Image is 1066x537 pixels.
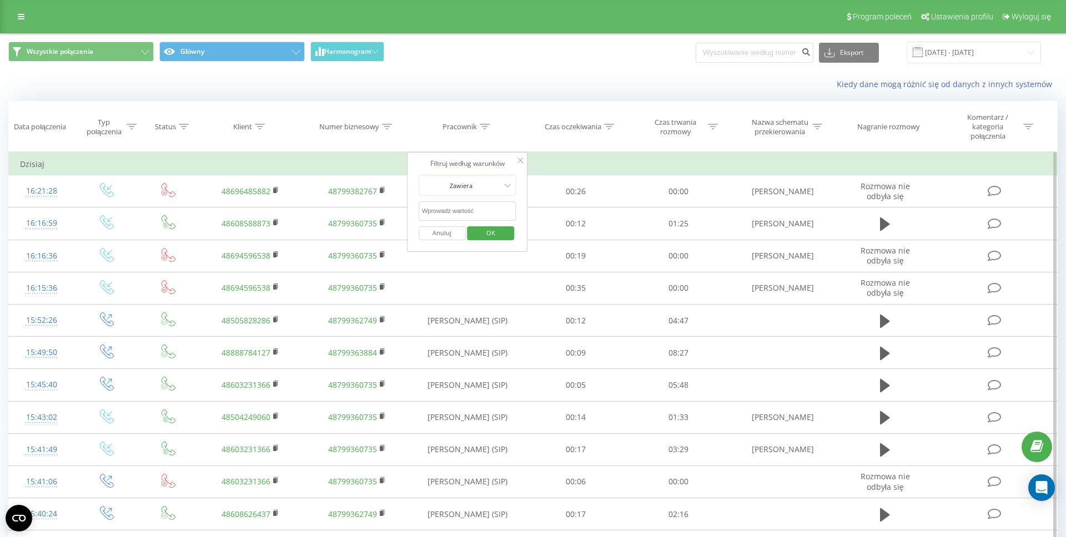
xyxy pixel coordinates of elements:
[861,245,910,266] span: Rozmowa nie odbyła się
[20,503,63,525] div: 15:40:24
[6,505,32,531] button: Open CMP widget
[956,113,1020,141] div: Komentarz / kategoria połączenia
[730,207,836,240] td: [PERSON_NAME]
[222,509,270,519] a: 48608626437
[328,347,377,358] a: 48799363884
[20,407,63,428] div: 15:43:02
[222,218,270,229] a: 48608588873
[20,245,63,267] div: 16:16:36
[861,181,910,201] span: Rozmowa nie odbyła się
[20,342,63,363] div: 15:49:50
[627,272,729,304] td: 00:00
[328,186,377,196] a: 48799382767
[155,122,176,131] div: Status
[750,118,809,136] div: Nazwa schematu przekierowania
[627,240,729,272] td: 00:00
[84,118,124,136] div: Typ połączenia
[222,379,270,390] a: 48603231366
[525,240,627,272] td: 00:19
[410,465,525,498] td: [PERSON_NAME] (SIP)
[467,226,515,240] button: OK
[410,369,525,401] td: [PERSON_NAME] (SIP)
[222,412,270,422] a: 48504249060
[328,315,377,326] a: 48799362749
[410,337,525,369] td: [PERSON_NAME] (SIP)
[328,509,377,519] a: 48799362749
[233,122,252,131] div: Klient
[222,444,270,454] a: 48603231366
[819,43,879,63] button: Eksport
[730,272,836,304] td: [PERSON_NAME]
[159,42,305,62] button: Główny
[525,498,627,530] td: 00:17
[443,122,477,131] div: Pracownik
[525,337,627,369] td: 00:09
[627,369,729,401] td: 05:48
[20,374,63,396] div: 15:45:40
[328,282,377,293] a: 48799360735
[20,310,63,331] div: 15:52:26
[857,122,920,131] div: Nagranie rozmowy
[627,337,729,369] td: 08:27
[627,401,729,433] td: 01:33
[696,43,813,63] input: Wyszukiwanie według numeru
[525,369,627,401] td: 00:05
[730,175,836,207] td: [PERSON_NAME]
[861,277,910,298] span: Rozmowa nie odbyła się
[475,224,506,241] span: OK
[525,305,627,337] td: 00:12
[627,465,729,498] td: 00:00
[525,433,627,465] td: 00:17
[20,439,63,460] div: 15:41:49
[222,347,270,358] a: 48888784127
[525,465,627,498] td: 00:06
[319,122,379,131] div: Numer biznesowy
[222,250,270,261] a: 48694596538
[410,305,525,337] td: [PERSON_NAME] (SIP)
[20,212,63,234] div: 16:16:59
[627,305,729,337] td: 04:47
[14,122,66,131] div: Data połączenia
[410,498,525,530] td: [PERSON_NAME] (SIP)
[222,476,270,487] a: 48603231366
[931,12,993,21] span: Ustawienia profilu
[525,401,627,433] td: 00:14
[328,412,377,422] a: 48799360735
[861,471,910,492] span: Rozmowa nie odbyła się
[328,379,377,390] a: 48799360735
[20,471,63,493] div: 15:41:06
[222,186,270,196] a: 48696485882
[837,79,1058,89] a: Kiedy dane mogą różnić się od danych z innych systemów
[20,180,63,202] div: 16:21:28
[627,498,729,530] td: 02:16
[8,42,154,62] button: Wszystkie połączenia
[324,48,371,55] span: Harmonogram
[419,158,516,169] div: Filtruj według warunków
[222,315,270,326] a: 48505828286
[1012,12,1051,21] span: Wyloguj się
[410,433,525,465] td: [PERSON_NAME] (SIP)
[730,433,836,465] td: [PERSON_NAME]
[9,153,1058,175] td: Dzisiaj
[525,272,627,304] td: 00:35
[419,201,516,221] input: Wprowadź wartość
[730,401,836,433] td: [PERSON_NAME]
[328,218,377,229] a: 48799360735
[545,122,601,131] div: Czas oczekiwania
[419,226,466,240] button: Anuluj
[646,118,705,136] div: Czas trwania rozmowy
[410,401,525,433] td: [PERSON_NAME] (SIP)
[328,250,377,261] a: 48799360735
[730,240,836,272] td: [PERSON_NAME]
[20,277,63,299] div: 16:15:36
[627,175,729,207] td: 00:00
[1028,474,1055,501] div: Open Intercom Messenger
[328,476,377,487] a: 48799360735
[222,282,270,293] a: 48694596538
[27,47,93,56] span: Wszystkie połączenia
[310,42,384,62] button: Harmonogram
[627,207,729,240] td: 01:25
[627,433,729,465] td: 03:29
[853,12,912,21] span: Program poleceń
[525,175,627,207] td: 00:26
